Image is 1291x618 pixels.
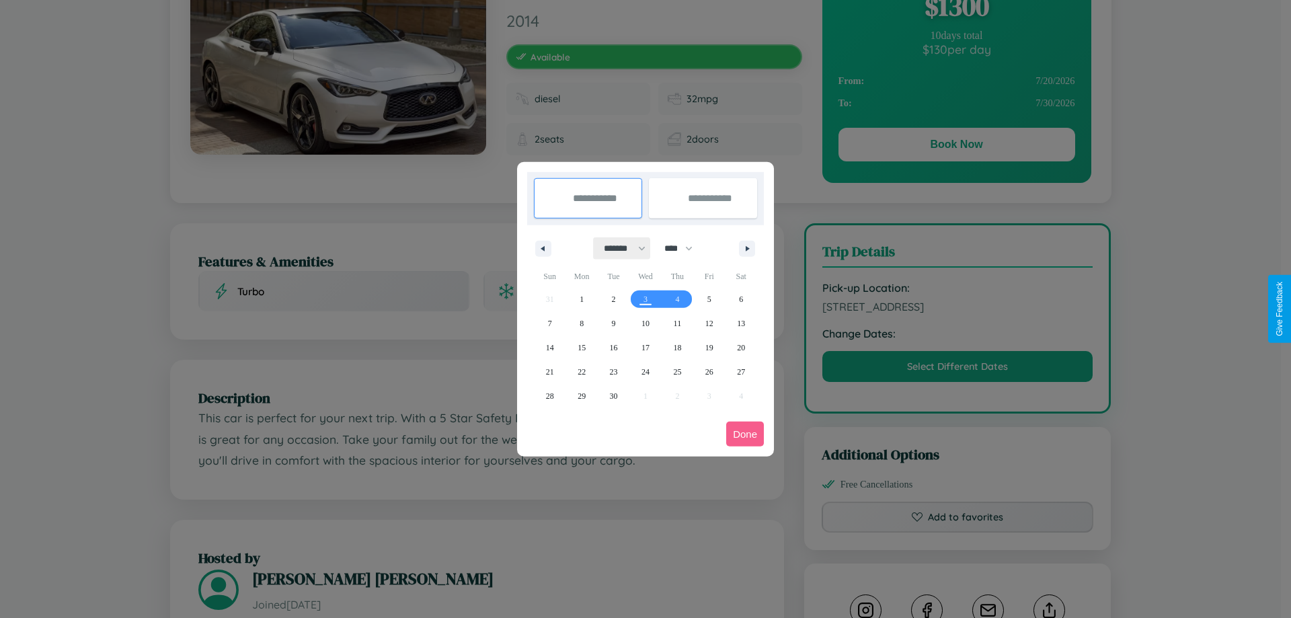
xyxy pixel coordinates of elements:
button: 27 [726,360,757,384]
button: 21 [534,360,565,384]
span: 25 [673,360,681,384]
button: 11 [662,311,693,336]
span: 2 [612,287,616,311]
span: Mon [565,266,597,287]
button: 20 [726,336,757,360]
span: Sun [534,266,565,287]
span: 1 [580,287,584,311]
button: 7 [534,311,565,336]
span: Sat [726,266,757,287]
button: 4 [662,287,693,311]
span: 6 [739,287,743,311]
button: 14 [534,336,565,360]
button: 9 [598,311,629,336]
button: 28 [534,384,565,408]
button: 12 [693,311,725,336]
span: 17 [641,336,650,360]
button: Done [726,422,764,447]
span: 5 [707,287,711,311]
button: 16 [598,336,629,360]
span: 8 [580,311,584,336]
span: 24 [641,360,650,384]
button: 5 [693,287,725,311]
span: 27 [737,360,745,384]
span: 23 [610,360,618,384]
button: 30 [598,384,629,408]
span: 28 [546,384,554,408]
span: 21 [546,360,554,384]
span: 13 [737,311,745,336]
span: 16 [610,336,618,360]
span: 7 [548,311,552,336]
span: Fri [693,266,725,287]
span: 12 [705,311,713,336]
span: 14 [546,336,554,360]
span: 3 [643,287,648,311]
span: 9 [612,311,616,336]
button: 6 [726,287,757,311]
span: 18 [673,336,681,360]
span: 20 [737,336,745,360]
span: 4 [675,287,679,311]
button: 18 [662,336,693,360]
button: 23 [598,360,629,384]
button: 22 [565,360,597,384]
div: Give Feedback [1275,282,1284,336]
button: 1 [565,287,597,311]
span: 26 [705,360,713,384]
button: 13 [726,311,757,336]
button: 2 [598,287,629,311]
span: 19 [705,336,713,360]
button: 15 [565,336,597,360]
button: 25 [662,360,693,384]
button: 3 [629,287,661,311]
button: 10 [629,311,661,336]
span: 22 [578,360,586,384]
button: 17 [629,336,661,360]
span: Thu [662,266,693,287]
span: 11 [674,311,682,336]
span: Tue [598,266,629,287]
button: 8 [565,311,597,336]
button: 24 [629,360,661,384]
button: 26 [693,360,725,384]
button: 19 [693,336,725,360]
span: 10 [641,311,650,336]
span: 30 [610,384,618,408]
span: Wed [629,266,661,287]
span: 15 [578,336,586,360]
button: 29 [565,384,597,408]
span: 29 [578,384,586,408]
